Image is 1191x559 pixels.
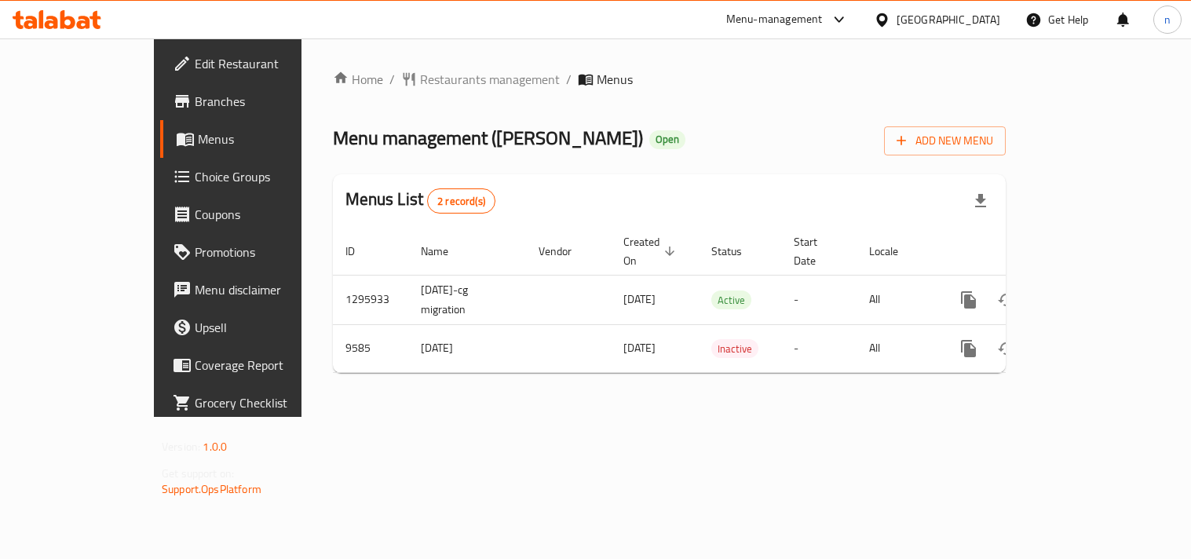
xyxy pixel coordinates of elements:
[869,242,919,261] span: Locale
[195,280,340,299] span: Menu disclaimer
[345,188,495,214] h2: Menus List
[162,463,234,484] span: Get support on:
[333,275,408,324] td: 1295933
[427,188,495,214] div: Total records count
[408,275,526,324] td: [DATE]-cg migration
[195,318,340,337] span: Upsell
[333,70,1006,89] nav: breadcrumb
[950,281,988,319] button: more
[711,340,758,358] span: Inactive
[195,356,340,374] span: Coverage Report
[711,291,751,309] span: Active
[897,11,1000,28] div: [GEOGRAPHIC_DATA]
[401,70,560,89] a: Restaurants management
[623,289,656,309] span: [DATE]
[623,232,680,270] span: Created On
[160,384,353,422] a: Grocery Checklist
[408,324,526,372] td: [DATE]
[160,233,353,271] a: Promotions
[160,346,353,384] a: Coverage Report
[711,339,758,358] div: Inactive
[333,70,383,89] a: Home
[420,70,560,89] span: Restaurants management
[794,232,838,270] span: Start Date
[623,338,656,358] span: [DATE]
[345,242,375,261] span: ID
[195,92,340,111] span: Branches
[649,130,685,149] div: Open
[937,228,1113,276] th: Actions
[428,194,495,209] span: 2 record(s)
[160,82,353,120] a: Branches
[988,281,1025,319] button: Change Status
[333,324,408,372] td: 9585
[962,182,999,220] div: Export file
[539,242,592,261] span: Vendor
[389,70,395,89] li: /
[649,133,685,146] span: Open
[857,275,937,324] td: All
[195,243,340,261] span: Promotions
[195,54,340,73] span: Edit Restaurant
[333,120,643,155] span: Menu management ( [PERSON_NAME] )
[162,437,200,457] span: Version:
[566,70,572,89] li: /
[897,131,993,151] span: Add New Menu
[726,10,823,29] div: Menu-management
[160,158,353,195] a: Choice Groups
[160,195,353,233] a: Coupons
[711,242,762,261] span: Status
[195,167,340,186] span: Choice Groups
[160,120,353,158] a: Menus
[988,330,1025,367] button: Change Status
[160,45,353,82] a: Edit Restaurant
[333,228,1113,373] table: enhanced table
[597,70,633,89] span: Menus
[857,324,937,372] td: All
[195,205,340,224] span: Coupons
[203,437,227,457] span: 1.0.0
[950,330,988,367] button: more
[198,130,340,148] span: Menus
[421,242,469,261] span: Name
[162,479,261,499] a: Support.OpsPlatform
[160,309,353,346] a: Upsell
[711,290,751,309] div: Active
[195,393,340,412] span: Grocery Checklist
[884,126,1006,155] button: Add New Menu
[781,275,857,324] td: -
[781,324,857,372] td: -
[1164,11,1171,28] span: n
[160,271,353,309] a: Menu disclaimer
